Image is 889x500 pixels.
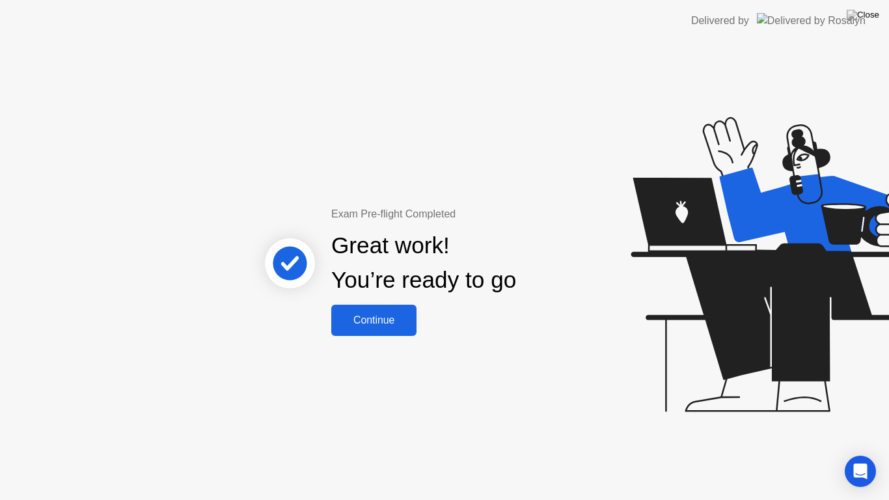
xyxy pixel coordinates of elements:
[757,13,866,28] img: Delivered by Rosalyn
[331,229,516,298] div: Great work! You’re ready to go
[845,456,876,487] div: Open Intercom Messenger
[691,13,749,29] div: Delivered by
[847,10,879,20] img: Close
[335,314,413,326] div: Continue
[331,305,417,336] button: Continue
[331,206,600,222] div: Exam Pre-flight Completed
